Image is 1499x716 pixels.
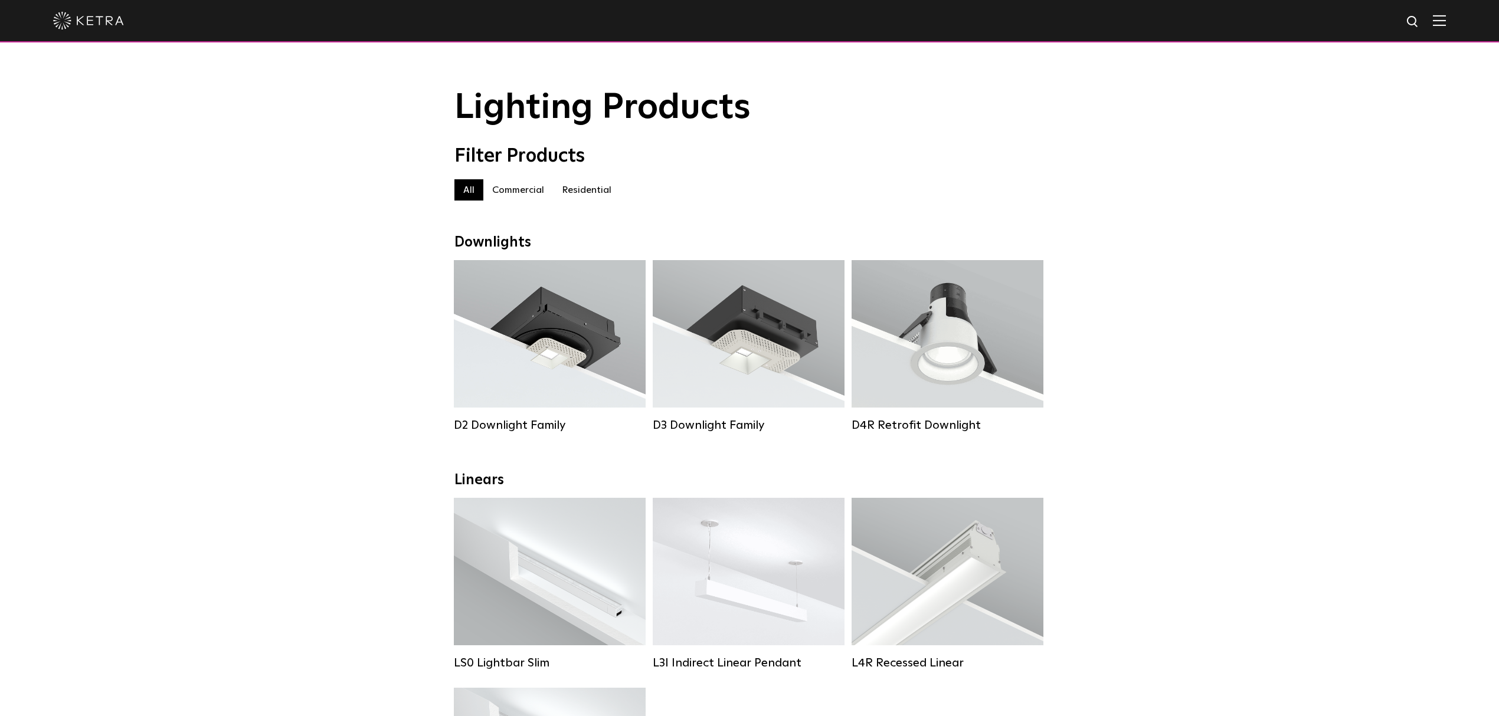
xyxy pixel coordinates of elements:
[454,472,1045,489] div: Linears
[454,656,646,670] div: LS0 Lightbar Slim
[454,90,751,126] span: Lighting Products
[454,418,646,432] div: D2 Downlight Family
[852,656,1043,670] div: L4R Recessed Linear
[553,179,620,201] label: Residential
[454,145,1045,167] div: Filter Products
[852,498,1043,670] a: L4R Recessed Linear Lumen Output:400 / 600 / 800 / 1000Colors:White / BlackControl:Lutron Clear C...
[852,418,1043,432] div: D4R Retrofit Downlight
[53,12,124,29] img: ketra-logo-2019-white
[1406,15,1421,29] img: search icon
[1433,15,1446,26] img: Hamburger%20Nav.svg
[653,498,845,670] a: L3I Indirect Linear Pendant Lumen Output:400 / 600 / 800 / 1000Housing Colors:White / BlackContro...
[653,418,845,432] div: D3 Downlight Family
[483,179,553,201] label: Commercial
[454,260,646,432] a: D2 Downlight Family Lumen Output:1200Colors:White / Black / Gloss Black / Silver / Bronze / Silve...
[454,234,1045,251] div: Downlights
[653,260,845,432] a: D3 Downlight Family Lumen Output:700 / 900 / 1100Colors:White / Black / Silver / Bronze / Paintab...
[852,260,1043,432] a: D4R Retrofit Downlight Lumen Output:800Colors:White / BlackBeam Angles:15° / 25° / 40° / 60°Watta...
[454,498,646,670] a: LS0 Lightbar Slim Lumen Output:200 / 350Colors:White / BlackControl:X96 Controller
[454,179,483,201] label: All
[653,656,845,670] div: L3I Indirect Linear Pendant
